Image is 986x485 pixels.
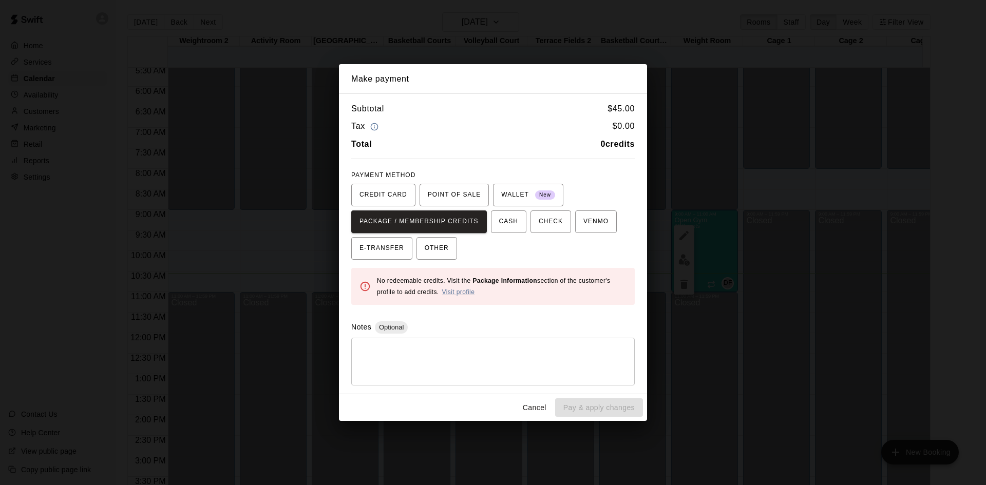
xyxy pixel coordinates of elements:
[530,210,571,233] button: CHECK
[583,214,609,230] span: VENMO
[518,398,551,417] button: Cancel
[351,237,412,260] button: E-TRANSFER
[613,120,635,133] h6: $ 0.00
[420,184,489,206] button: POINT OF SALE
[425,240,449,257] span: OTHER
[608,102,635,115] h6: $ 45.00
[416,237,457,260] button: OTHER
[535,188,555,202] span: New
[442,288,475,296] a: Visit profile
[359,187,407,203] span: CREDIT CARD
[491,210,526,233] button: CASH
[377,277,610,296] span: No redeemable credits. Visit the section of the customer's profile to add credits.
[351,120,381,133] h6: Tax
[575,210,617,233] button: VENMO
[601,140,635,148] b: 0 credits
[359,240,404,257] span: E-TRANSFER
[351,140,372,148] b: Total
[359,214,479,230] span: PACKAGE / MEMBERSHIP CREDITS
[499,214,518,230] span: CASH
[428,187,481,203] span: POINT OF SALE
[351,184,415,206] button: CREDIT CARD
[351,323,371,331] label: Notes
[351,102,384,115] h6: Subtotal
[351,210,487,233] button: PACKAGE / MEMBERSHIP CREDITS
[339,64,647,94] h2: Make payment
[493,184,563,206] button: WALLET New
[375,323,408,331] span: Optional
[539,214,563,230] span: CHECK
[351,171,415,179] span: PAYMENT METHOD
[472,277,537,284] b: Package Information
[501,187,555,203] span: WALLET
